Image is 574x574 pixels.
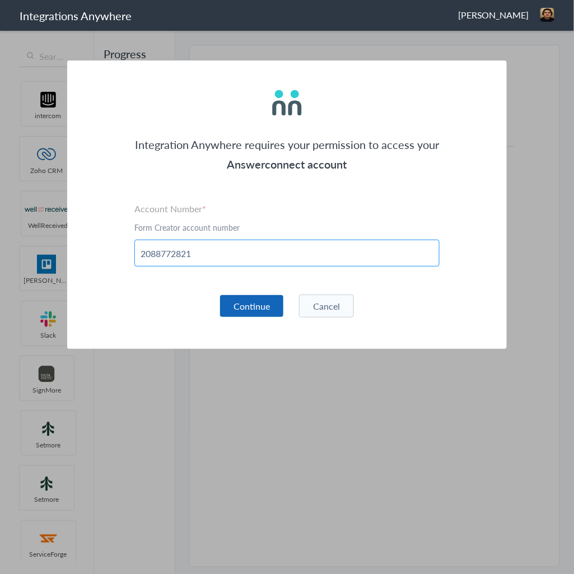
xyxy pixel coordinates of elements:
button: Cancel [299,295,354,318]
h1: Integrations Anywhere [20,8,132,24]
p: Integration Anywhere requires your permission to access your [134,135,440,155]
p: Form Creator account number [134,222,440,233]
span: [PERSON_NAME] [458,8,529,21]
button: Continue [220,295,283,317]
h3: Answerconnect account [134,155,440,174]
img: zack.jpg [540,8,554,22]
img: answerconnect-logo.svg [269,85,305,121]
label: Account Number [134,202,440,215]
